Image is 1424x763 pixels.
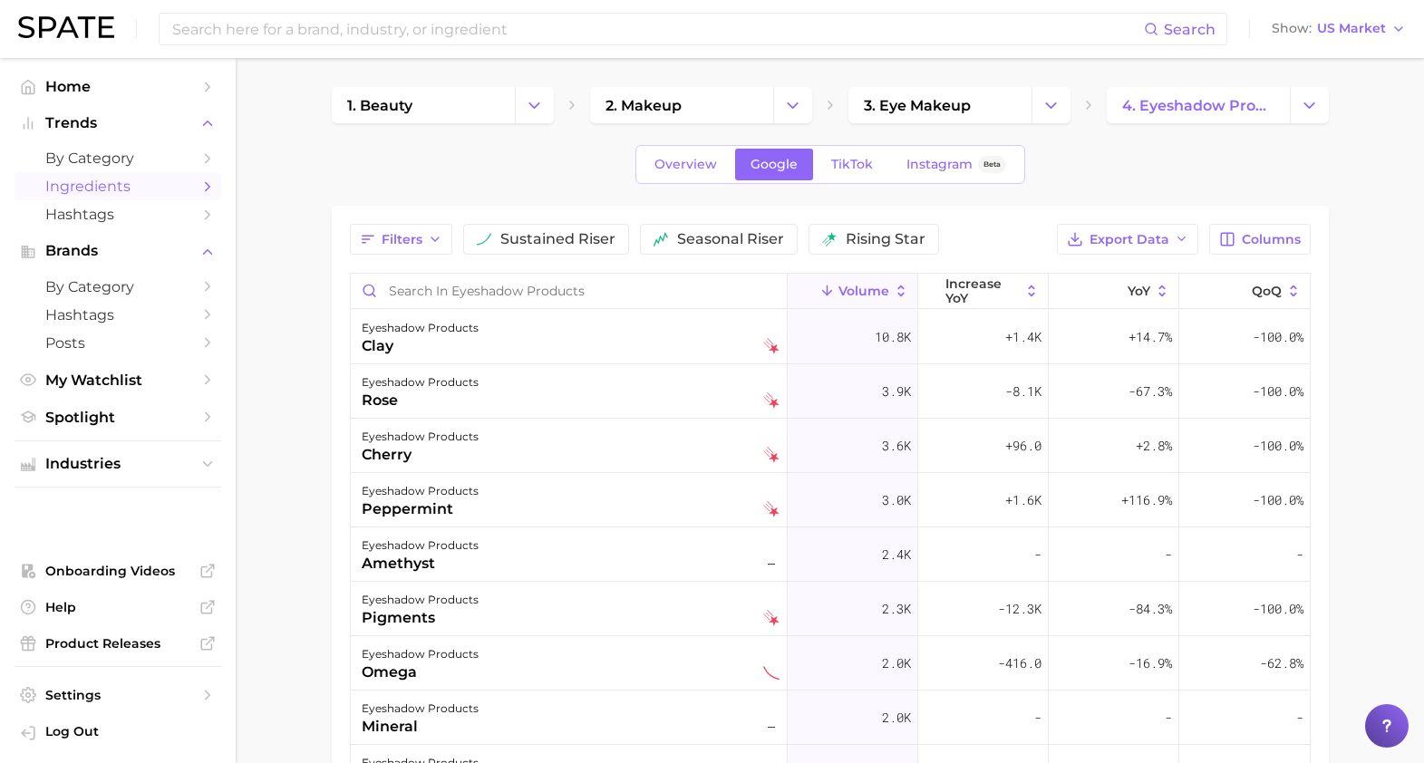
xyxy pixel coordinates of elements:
button: increase YoY [918,274,1049,309]
button: eyeshadow productsmineral–2.0k--- [351,691,1310,745]
span: 2.0k [882,652,911,674]
button: Filters [350,224,452,255]
div: peppermint [362,498,479,520]
span: Beta [983,157,1001,172]
span: Trends [45,115,190,131]
button: Change Category [773,87,812,123]
img: falling star [763,501,780,517]
button: eyeshadow productspeppermintfalling star3.0k+1.6k+116.9%-100.0% [351,473,1310,527]
span: 1. beauty [347,97,412,114]
span: - [1296,544,1303,565]
span: Product Releases [45,635,190,652]
span: TikTok [831,157,873,172]
a: 2. makeup [590,87,773,123]
span: +96.0 [1005,435,1041,457]
a: Product Releases [15,630,221,657]
button: Change Category [1032,87,1070,123]
button: Export Data [1057,224,1198,255]
button: Volume [788,274,918,309]
span: Spotlight [45,409,190,426]
button: eyeshadow productsamethyst–2.4k--- [351,527,1310,582]
img: sustained decliner [763,664,780,681]
span: Instagram [906,157,973,172]
div: eyeshadow products [362,480,479,502]
img: SPATE [18,16,114,38]
a: Onboarding Videos [15,557,221,584]
span: 3.9k [882,381,911,402]
span: QoQ [1252,284,1282,298]
span: -67.3% [1129,381,1172,402]
span: -8.1k [1005,381,1041,402]
button: Change Category [515,87,554,123]
span: sustained riser [500,232,615,246]
span: Brands [45,243,190,259]
button: ShowUS Market [1267,17,1410,41]
span: 4. eyeshadow products [1122,97,1274,114]
a: by Category [15,144,221,172]
span: Hashtags [45,306,190,324]
img: falling star [763,610,780,626]
span: seasonal riser [677,232,784,246]
div: eyeshadow products [362,372,479,393]
span: -84.3% [1129,598,1172,620]
span: 2. makeup [605,97,682,114]
button: eyeshadow productsclayfalling star10.8k+1.4k+14.7%-100.0% [351,310,1310,364]
a: by Category [15,273,221,301]
span: 3.0k [882,489,911,511]
img: rising star [822,232,837,246]
a: Hashtags [15,301,221,329]
button: eyeshadow productspigmentsfalling star2.3k-12.3k-84.3%-100.0% [351,582,1310,636]
a: Hashtags [15,200,221,228]
span: Home [45,78,190,95]
span: Ingredients [45,178,190,195]
span: Filters [382,232,422,247]
button: Industries [15,450,221,478]
span: +2.8% [1136,435,1172,457]
span: Industries [45,456,190,472]
span: Log Out [45,723,207,739]
button: Brands [15,237,221,265]
span: Overview [654,157,717,172]
span: +116.9% [1121,489,1172,511]
a: TikTok [816,149,888,180]
span: - [1165,707,1172,729]
button: Columns [1209,224,1310,255]
span: US Market [1317,24,1386,34]
span: Help [45,599,190,615]
a: Help [15,594,221,621]
span: - [1034,544,1041,565]
span: +1.6k [1005,489,1041,511]
span: Search [1164,21,1216,38]
button: eyeshadow productsomegasustained decliner2.0k-416.0-16.9%-62.8% [351,636,1310,691]
div: pigments [362,607,479,629]
span: +1.4k [1005,326,1041,348]
a: 3. eye makeup [848,87,1032,123]
button: Change Category [1290,87,1329,123]
a: InstagramBeta [891,149,1022,180]
span: -12.3k [998,598,1041,620]
input: Search here for a brand, industry, or ingredient [170,14,1144,44]
a: Google [735,149,813,180]
span: by Category [45,150,190,167]
span: -100.0% [1253,326,1303,348]
a: Overview [639,149,732,180]
a: Log out. Currently logged in with e-mail karina.almeda@itcosmetics.com. [15,718,221,749]
span: -416.0 [998,652,1041,674]
span: Onboarding Videos [45,563,190,579]
span: -62.8% [1260,652,1303,674]
span: 3. eye makeup [864,97,971,114]
img: falling star [763,392,780,409]
button: eyeshadow productscherryfalling star3.6k+96.0+2.8%-100.0% [351,419,1310,473]
span: - [1165,544,1172,565]
span: -100.0% [1253,435,1303,457]
span: +14.7% [1129,326,1172,348]
button: Trends [15,110,221,137]
span: 2.4k [882,544,911,565]
img: falling star [763,447,780,463]
span: Show [1272,24,1312,34]
div: omega [362,662,479,683]
a: My Watchlist [15,366,221,394]
div: eyeshadow products [362,589,479,611]
a: 4. eyeshadow products [1107,87,1290,123]
span: My Watchlist [45,372,190,389]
